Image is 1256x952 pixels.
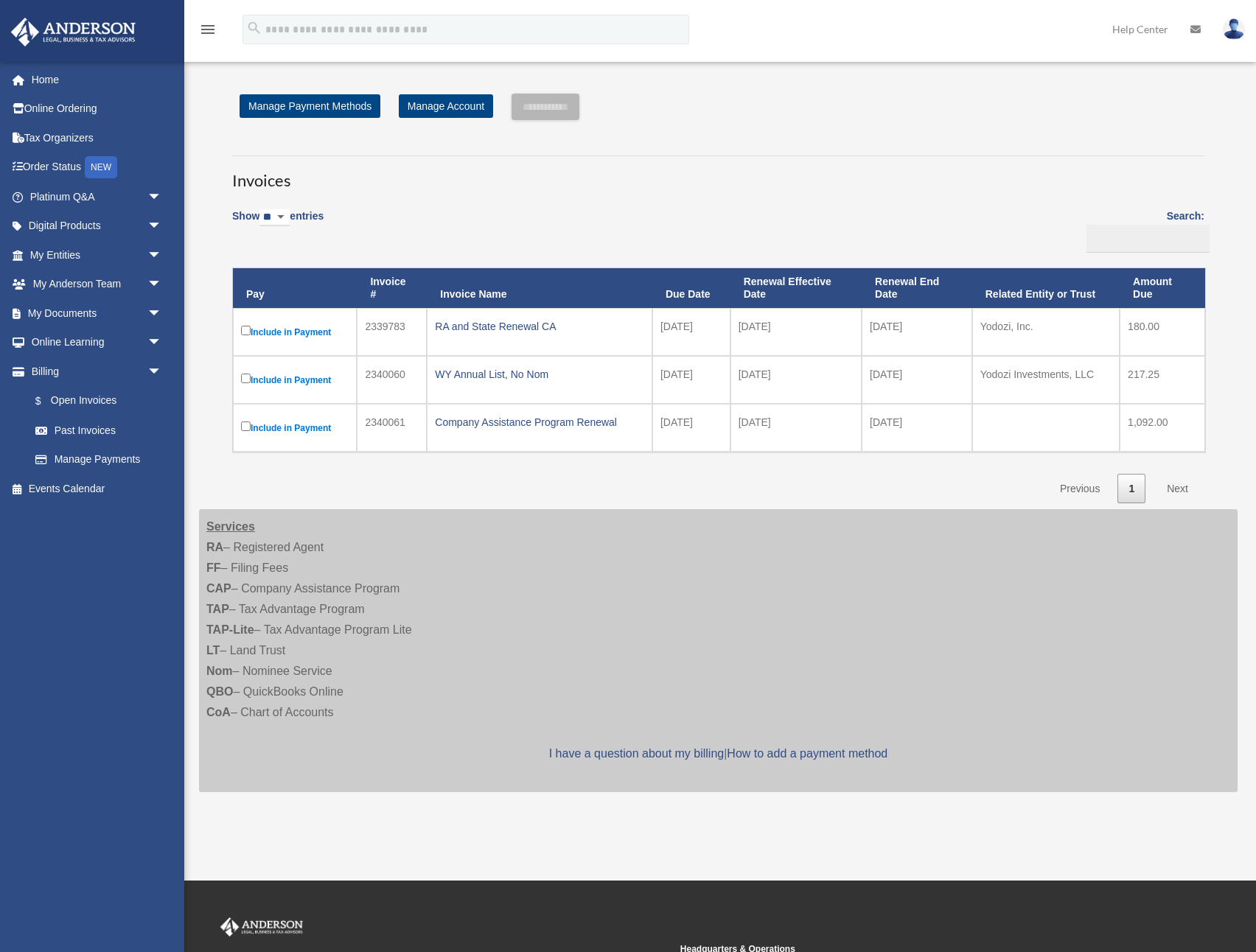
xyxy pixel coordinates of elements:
label: Include in Payment [241,419,349,437]
label: Show entries [232,207,324,241]
a: My Entitiesarrow_drop_down [10,240,184,270]
th: Related Entity or Trust: activate to sort column ascending [972,268,1120,308]
a: Previous [1049,474,1111,504]
input: Include in Payment [241,326,251,335]
td: [DATE] [652,404,730,452]
strong: Nom [206,665,233,677]
th: Pay: activate to sort column descending [233,268,357,308]
a: My Anderson Teamarrow_drop_down [10,270,184,299]
input: Include in Payment [241,374,251,383]
td: [DATE] [652,356,730,404]
label: Include in Payment [241,371,349,389]
span: arrow_drop_down [147,211,177,242]
a: Online Ordering [10,94,184,124]
span: arrow_drop_down [147,270,177,300]
a: menu [199,26,217,38]
p: | [206,743,1230,764]
th: Renewal Effective Date: activate to sort column ascending [730,268,862,308]
a: $Open Invoices [21,386,170,416]
a: Past Invoices [21,416,177,445]
a: Home [10,65,184,94]
td: [DATE] [730,404,862,452]
strong: TAP [206,603,229,615]
td: 2339783 [357,308,427,356]
a: Online Learningarrow_drop_down [10,328,184,357]
a: Order StatusNEW [10,153,184,183]
i: search [246,20,262,36]
a: How to add a payment method [727,747,887,760]
td: [DATE] [730,308,862,356]
th: Amount Due: activate to sort column ascending [1120,268,1205,308]
td: 180.00 [1120,308,1205,356]
span: arrow_drop_down [147,357,177,387]
strong: LT [206,644,220,657]
td: [DATE] [730,356,862,404]
a: Platinum Q&Aarrow_drop_down [10,182,184,211]
td: Yodozi Investments, LLC [972,356,1120,404]
div: – Registered Agent – Filing Fees – Company Assistance Program – Tax Advantage Program – Tax Advan... [199,509,1238,792]
strong: TAP-Lite [206,623,254,636]
td: [DATE] [862,404,972,452]
div: Company Assistance Program Renewal [435,412,644,433]
select: Showentries [259,209,290,226]
strong: Services [206,520,255,533]
img: Anderson Advisors Platinum Portal [217,917,306,937]
input: Search: [1086,225,1210,253]
th: Due Date: activate to sort column ascending [652,268,730,308]
td: 2340061 [357,404,427,452]
label: Include in Payment [241,323,349,341]
a: Manage Payment Methods [240,94,380,118]
td: [DATE] [862,308,972,356]
span: arrow_drop_down [147,240,177,270]
td: 1,092.00 [1120,404,1205,452]
a: Manage Account [399,94,493,118]
th: Invoice #: activate to sort column ascending [357,268,427,308]
td: 2340060 [357,356,427,404]
a: I have a question about my billing [549,747,724,760]
span: $ [43,392,51,410]
strong: RA [206,541,223,553]
span: arrow_drop_down [147,182,177,212]
td: [DATE] [862,356,972,404]
strong: QBO [206,685,233,698]
a: Billingarrow_drop_down [10,357,177,386]
input: Include in Payment [241,421,251,431]
strong: FF [206,561,221,574]
a: Digital Productsarrow_drop_down [10,211,184,241]
h3: Invoices [232,155,1204,192]
a: Next [1156,474,1199,504]
div: WY Annual List, No Nom [435,364,644,385]
th: Invoice Name: activate to sort column ascending [427,268,652,308]
img: Anderson Advisors Platinum Portal [7,18,140,46]
td: 217.25 [1120,356,1205,404]
a: Manage Payments [21,445,177,475]
strong: CoA [206,706,231,718]
strong: CAP [206,582,231,595]
a: 1 [1117,474,1145,504]
a: Tax Organizers [10,123,184,153]
td: [DATE] [652,308,730,356]
label: Search: [1081,207,1204,253]
div: NEW [85,156,117,178]
a: Events Calendar [10,474,184,503]
span: arrow_drop_down [147,328,177,358]
a: My Documentsarrow_drop_down [10,298,184,328]
div: RA and State Renewal CA [435,316,644,337]
span: arrow_drop_down [147,298,177,329]
img: User Pic [1223,18,1245,40]
th: Renewal End Date: activate to sort column ascending [862,268,972,308]
td: Yodozi, Inc. [972,308,1120,356]
i: menu [199,21,217,38]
